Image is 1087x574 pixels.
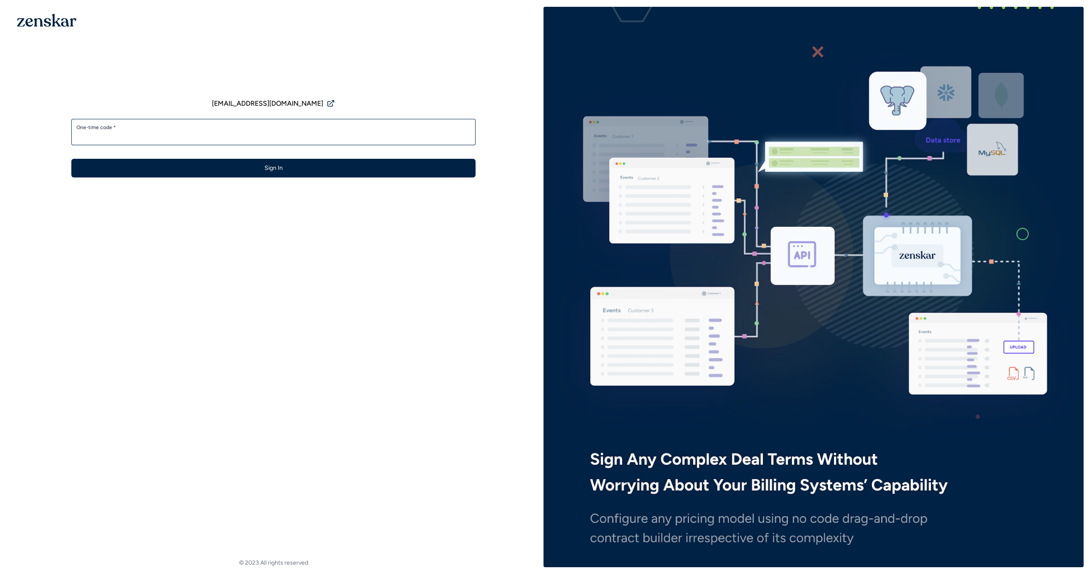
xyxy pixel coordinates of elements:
span: [EMAIL_ADDRESS][DOMAIN_NAME] [212,98,323,109]
img: 1OGAJ2xQqyY4LXKgY66KYq0eOWRCkrZdAb3gUhuVAqdWPZE9SRJmCz+oDMSn4zDLXe31Ii730ItAGKgCKgCCgCikA4Av8PJUP... [17,14,76,27]
footer: © 2023 All rights reserved [3,559,543,567]
button: Sign In [71,159,476,177]
label: One-time code * [76,124,470,131]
